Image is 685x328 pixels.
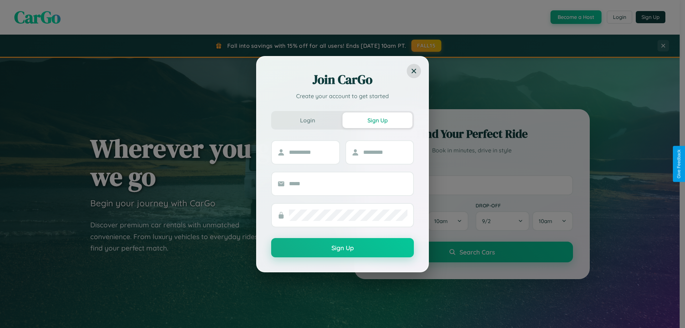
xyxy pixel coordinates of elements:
button: Sign Up [342,112,412,128]
button: Sign Up [271,238,414,257]
div: Give Feedback [676,150,681,178]
h2: Join CarGo [271,71,414,88]
button: Login [273,112,342,128]
p: Create your account to get started [271,92,414,100]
